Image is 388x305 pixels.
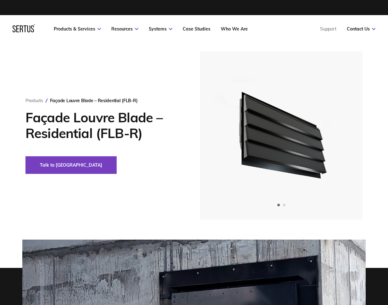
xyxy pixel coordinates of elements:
[111,26,138,32] a: Resources
[347,26,375,32] a: Contact Us
[149,26,172,32] a: Systems
[25,98,43,103] a: Products
[183,26,210,32] a: Case Studies
[54,26,101,32] a: Products & Services
[25,110,181,141] h1: Façade Louvre Blade – Residential (FLB-R)
[275,232,388,305] iframe: Chat Widget
[25,156,117,174] button: Talk to [GEOGRAPHIC_DATA]
[275,232,388,305] div: Widget chat
[283,204,285,206] span: Go to slide 2
[221,26,248,32] a: Who We Are
[320,26,336,32] a: Support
